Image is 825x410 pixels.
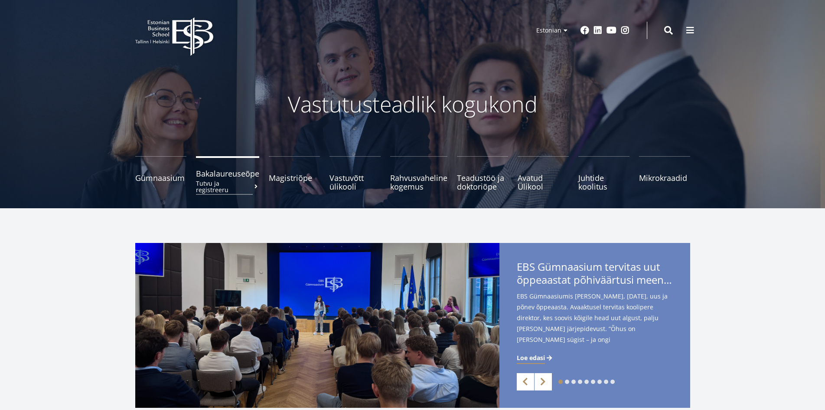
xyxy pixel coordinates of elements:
span: Rahvusvaheline kogemus [390,174,447,191]
a: 1 [558,380,563,384]
a: Avatud Ülikool [518,156,569,191]
span: Mikrokraadid [639,174,690,182]
a: Instagram [621,26,629,35]
small: Tutvu ja registreeru [196,180,259,193]
p: Vastutusteadlik kogukond [183,91,642,117]
a: 9 [610,380,615,384]
a: Loe edasi [517,354,554,362]
img: a [135,243,499,408]
span: Avatud Ülikool [518,174,569,191]
a: Facebook [580,26,589,35]
span: Magistriõpe [269,174,320,182]
a: Linkedin [593,26,602,35]
a: Mikrokraadid [639,156,690,191]
span: õppeaastat põhiväärtusi meenutades [517,273,673,286]
a: Juhtide koolitus [578,156,629,191]
span: EBS Gümnaasiumis [PERSON_NAME], [DATE], uus ja põnev õppeaasta. Avaaktusel tervitas koolipere dir... [517,291,673,359]
a: 7 [597,380,602,384]
a: 5 [584,380,589,384]
a: Gümnaasium [135,156,186,191]
a: 4 [578,380,582,384]
a: Magistriõpe [269,156,320,191]
a: 2 [565,380,569,384]
a: 6 [591,380,595,384]
a: Next [535,373,552,390]
a: Previous [517,373,534,390]
span: Gümnaasium [135,174,186,182]
span: EBS Gümnaasium tervitas uut [517,260,673,289]
span: Vastuvõtt ülikooli [329,174,381,191]
span: Juhtide koolitus [578,174,629,191]
span: Teadustöö ja doktoriõpe [457,174,508,191]
a: Youtube [607,26,616,35]
a: Teadustöö ja doktoriõpe [457,156,508,191]
a: 8 [604,380,608,384]
a: BakalaureuseõpeTutvu ja registreeru [196,156,259,191]
span: Bakalaureuseõpe [196,169,259,178]
span: Loe edasi [517,354,545,362]
a: Rahvusvaheline kogemus [390,156,447,191]
a: 3 [571,380,576,384]
a: Vastuvõtt ülikooli [329,156,381,191]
